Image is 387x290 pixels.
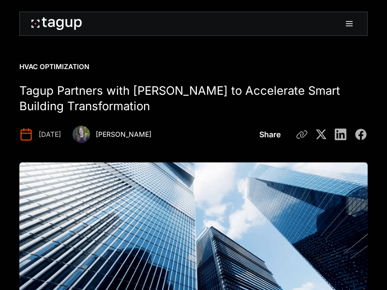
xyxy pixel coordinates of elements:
h1: Tagup Partners with [PERSON_NAME] to Accelerate Smart Building Transformation [19,83,368,114]
img: Nicole Laskowski [73,126,90,143]
div: Share [259,129,281,140]
div: [DATE] [39,130,61,139]
div: HVAC Optimization [19,62,89,72]
div: [PERSON_NAME] [96,130,151,139]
